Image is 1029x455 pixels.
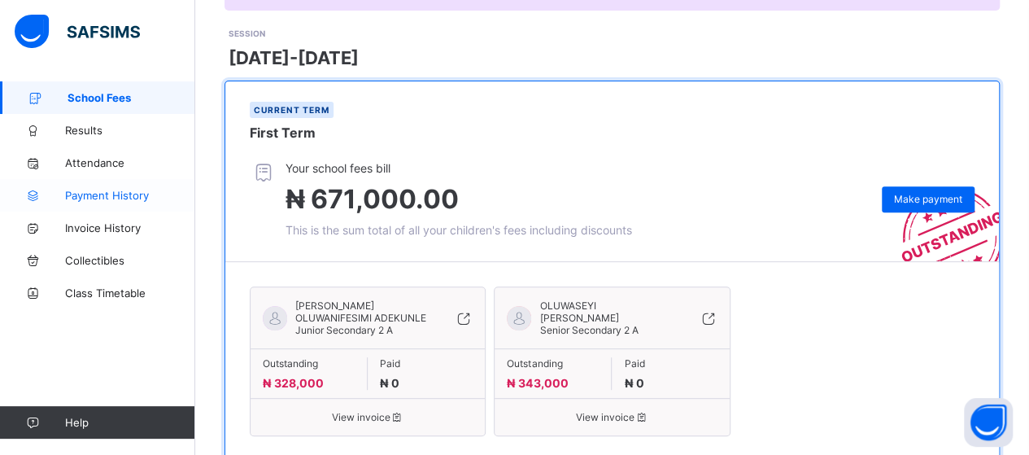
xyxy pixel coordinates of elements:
span: School Fees [68,91,195,104]
span: View invoice [263,411,473,423]
span: Outstanding [263,357,355,370]
span: View invoice [507,411,717,423]
button: Open asap [964,398,1013,447]
span: Help [65,416,194,429]
span: ₦ 671,000.00 [286,183,459,215]
span: SESSION [229,28,265,38]
span: Make payment [894,193,962,205]
span: This is the sum total of all your children's fees including discounts [286,223,632,237]
span: Attendance [65,156,195,169]
span: Paid [624,357,717,370]
span: Invoice History [65,221,195,234]
span: Current term [254,105,329,115]
span: ₦ 328,000 [263,376,324,390]
span: Payment History [65,189,195,202]
span: First Term [250,125,316,141]
span: [PERSON_NAME] OLUWANIFESIMI ADEKUNLE [295,300,431,324]
span: Paid [380,357,473,370]
span: Your school fees bill [286,161,632,175]
img: outstanding-stamp.3c148f88c3ebafa6da95868fa43343a1.svg [881,168,999,261]
span: ₦ 0 [380,376,399,390]
span: Class Timetable [65,287,195,300]
img: safsims [15,15,140,49]
span: Senior Secondary 2 A [539,324,638,336]
span: Collectibles [65,254,195,267]
span: ₦ 343,000 [507,376,568,390]
span: Outstanding [507,357,599,370]
span: Results [65,124,195,137]
span: [DATE]-[DATE] [229,47,359,68]
span: OLUWASEYI [PERSON_NAME] [539,300,675,324]
span: ₦ 0 [624,376,643,390]
span: Junior Secondary 2 A [295,324,393,336]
